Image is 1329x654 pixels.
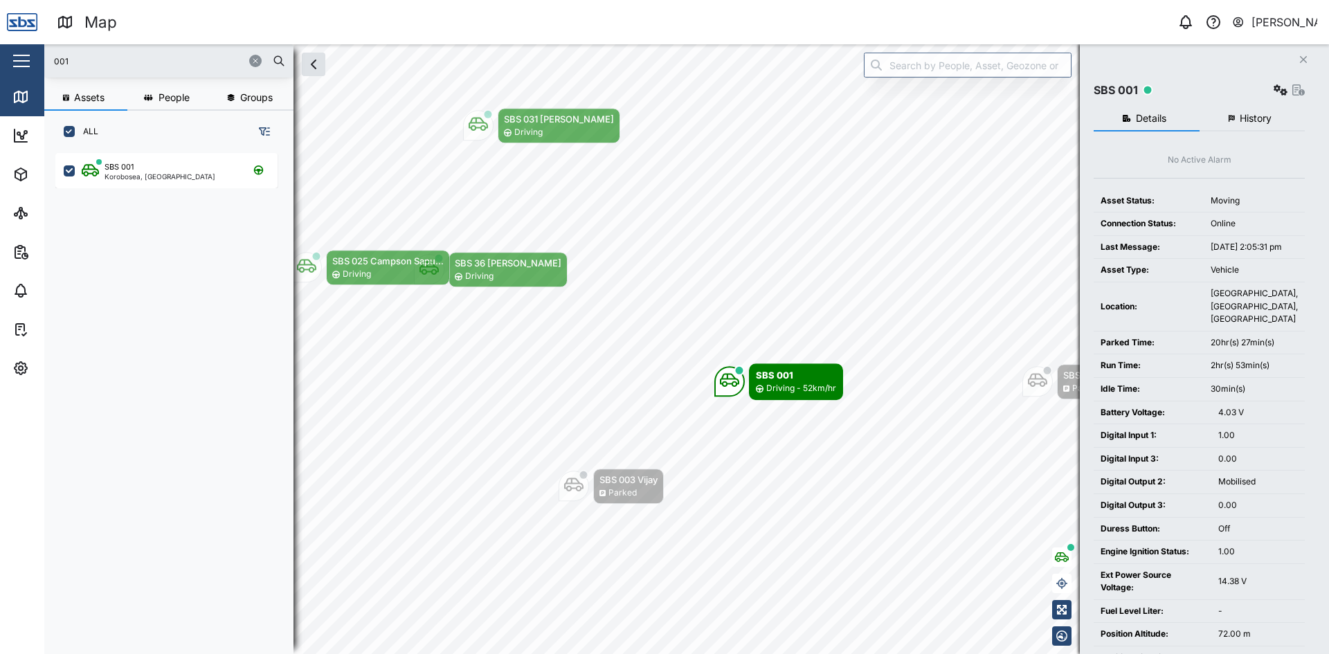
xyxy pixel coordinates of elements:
input: Search assets or drivers [53,51,285,71]
div: [DATE] 2:05:31 pm [1211,241,1298,254]
div: Connection Status: [1101,217,1197,230]
div: No Active Alarm [1168,154,1231,167]
div: Asset Type: [1101,264,1197,277]
div: SBS 001 [105,161,134,173]
div: SBS 031 [PERSON_NAME] [504,112,614,126]
div: Asset Status: [1101,194,1197,208]
div: Engine Ignition Status: [1101,545,1204,558]
div: SBS 010 [PERSON_NAME] [1063,368,1173,382]
div: Position Altitude: [1101,628,1204,641]
div: SBS 36 [PERSON_NAME] [455,256,561,270]
div: Location: [1101,300,1197,314]
div: 4.03 V [1218,406,1298,419]
div: Map marker [291,250,450,285]
span: Assets [74,93,105,102]
div: 1.00 [1218,429,1298,442]
div: SBS 003 Vijay [599,473,658,487]
div: Fuel Level Liter: [1101,605,1204,618]
div: 1.00 [1218,545,1298,558]
div: Digital Input 3: [1101,453,1204,466]
div: 0.00 [1218,453,1298,466]
div: Parked [1072,382,1101,395]
div: Map marker [1022,364,1179,399]
div: Digital Input 1: [1101,429,1204,442]
div: Alarms [36,283,79,298]
div: Map marker [414,252,568,287]
div: SBS 001 [756,368,836,382]
img: Main Logo [7,7,37,37]
label: ALL [75,126,98,137]
div: Map marker [463,108,620,143]
input: Search by People, Asset, Geozone or Place [864,53,1072,78]
div: Tasks [36,322,74,337]
div: Digital Output 2: [1101,475,1204,489]
div: Sites [36,206,69,221]
div: Parked [608,487,637,500]
div: Digital Output 3: [1101,499,1204,512]
div: - [1218,605,1298,618]
div: Parked Time: [1101,336,1197,349]
div: Ext Power Source Voltage: [1101,569,1204,594]
div: Mobilised [1218,475,1298,489]
button: [PERSON_NAME] [1231,12,1318,32]
div: 72.00 m [1218,628,1298,641]
div: Map [84,10,117,35]
span: Groups [240,93,273,102]
div: Duress Button: [1101,523,1204,536]
div: Assets [36,167,79,182]
div: Driving - 52km/hr [766,382,836,395]
div: Map marker [714,363,843,400]
div: 14.38 V [1218,575,1298,588]
div: 30min(s) [1211,383,1298,396]
div: Dashboard [36,128,98,143]
div: Driving [343,268,371,281]
div: Map marker [559,469,664,504]
div: Map [36,89,67,105]
div: Driving [514,126,543,139]
div: [PERSON_NAME] [1251,14,1318,31]
span: Details [1136,113,1166,123]
div: [GEOGRAPHIC_DATA], [GEOGRAPHIC_DATA], [GEOGRAPHIC_DATA] [1211,287,1298,326]
div: Korobosea, [GEOGRAPHIC_DATA] [105,173,215,180]
div: SBS 025 Campson Sapu... [332,254,444,268]
span: People [159,93,190,102]
div: SBS 001 [1094,82,1138,99]
div: Battery Voltage: [1101,406,1204,419]
div: Vehicle [1211,264,1298,277]
div: 2hr(s) 53min(s) [1211,359,1298,372]
div: Last Message: [1101,241,1197,254]
div: Driving [465,270,494,283]
div: Idle Time: [1101,383,1197,396]
div: 0.00 [1218,499,1298,512]
div: grid [55,148,293,643]
div: Moving [1211,194,1298,208]
div: 20hr(s) 27min(s) [1211,336,1298,349]
div: Settings [36,361,85,376]
span: History [1240,113,1272,123]
div: Online [1211,217,1298,230]
div: Reports [36,244,83,260]
canvas: Map [44,44,1329,654]
div: Off [1218,523,1298,536]
div: Run Time: [1101,359,1197,372]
